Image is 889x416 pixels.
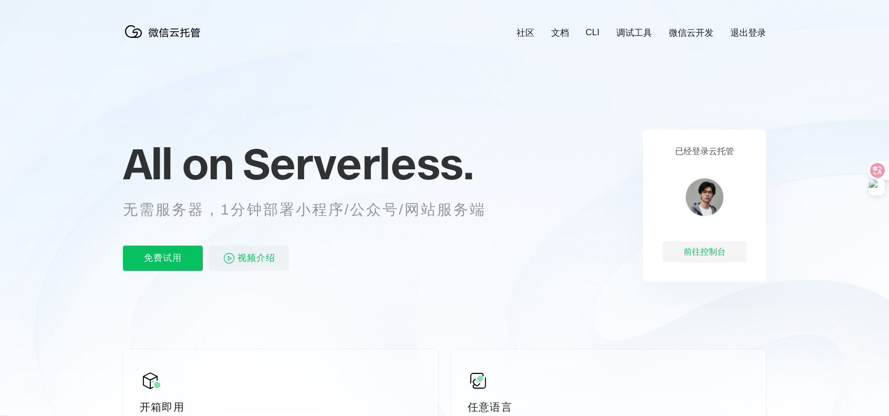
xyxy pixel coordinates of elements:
[123,246,203,271] p: 免费试用
[123,137,233,190] span: All on
[616,27,652,39] a: 调试工具
[551,27,569,39] a: 文档
[123,35,207,44] a: 微信云托管
[586,27,599,38] a: CLI
[140,400,421,414] p: 开箱即用
[123,199,505,220] p: 无需服务器，1分钟部署小程序/公众号/网站服务端
[123,21,207,42] img: 微信云托管
[516,27,534,39] a: 社区
[663,241,747,262] div: 前往控制台
[468,400,749,414] p: 任意语言
[669,27,714,39] a: 微信云开发
[243,137,473,190] span: Serverless.
[730,27,766,39] a: 退出登录
[237,246,275,271] span: 视频介绍
[675,146,734,157] p: 已经登录云托管
[223,252,235,265] img: video_play.svg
